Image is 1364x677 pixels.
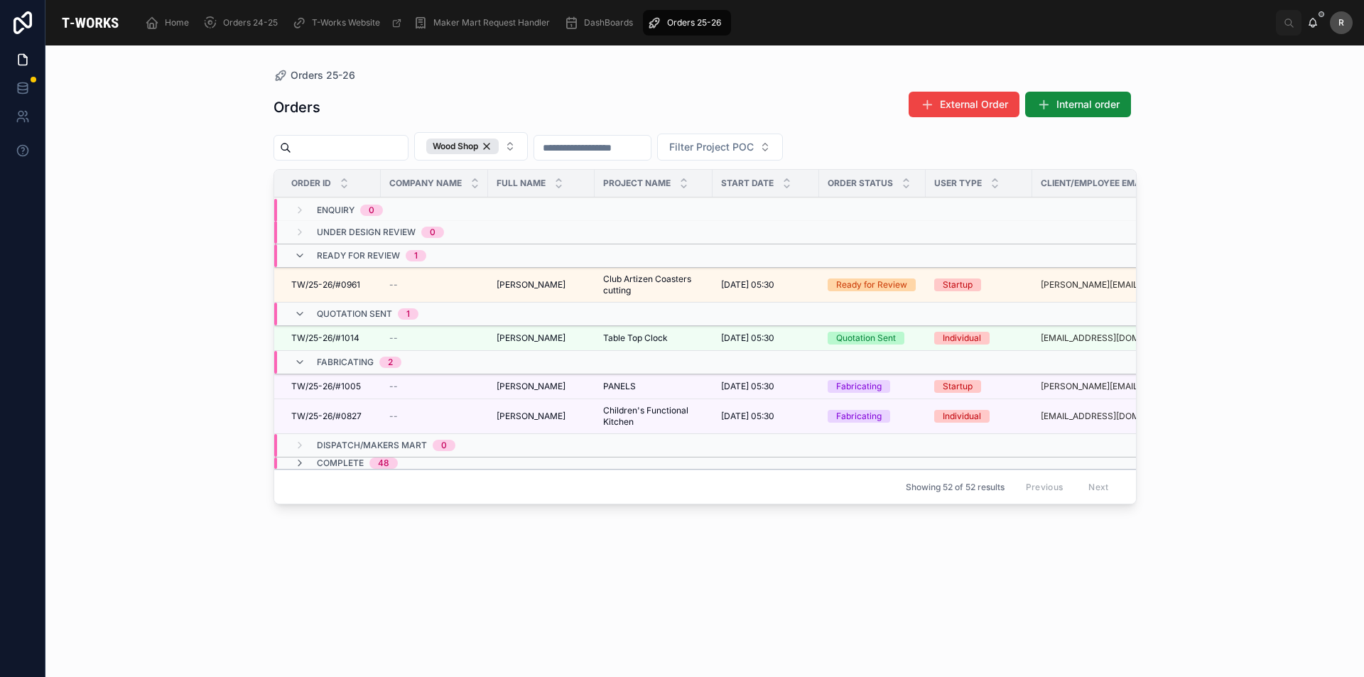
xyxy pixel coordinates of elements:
[940,97,1008,112] span: External Order
[934,380,1024,393] a: Startup
[934,332,1024,345] a: Individual
[223,17,278,28] span: Orders 24-25
[934,410,1024,423] a: Individual
[497,332,586,344] a: [PERSON_NAME]
[135,7,1276,38] div: scrollable content
[389,279,398,291] span: --
[603,405,704,428] a: Children's Functional Kitchen
[828,380,917,393] a: Fabricating
[291,332,372,344] a: TW/25-26/#1014
[317,357,374,368] span: Fabricating
[721,381,811,392] a: [DATE] 05:30
[1041,178,1148,189] span: Client/Employee Email
[943,410,981,423] div: Individual
[1041,279,1166,291] a: [PERSON_NAME][EMAIL_ADDRESS][DOMAIN_NAME]
[291,381,361,392] span: TW/25-26/#1005
[497,332,565,344] span: [PERSON_NAME]
[291,68,355,82] span: Orders 25-26
[1056,97,1120,112] span: Internal order
[497,381,586,392] a: [PERSON_NAME]
[560,10,643,36] a: DashBoards
[291,332,359,344] span: TW/25-26/#1014
[721,178,774,189] span: Start Date
[414,250,418,261] div: 1
[943,332,981,345] div: Individual
[1041,381,1166,392] a: [PERSON_NAME][EMAIL_ADDRESS][DOMAIN_NAME]
[378,457,389,469] div: 48
[141,10,199,36] a: Home
[497,381,565,392] span: [PERSON_NAME]
[721,279,774,291] span: [DATE] 05:30
[1041,332,1166,344] a: [EMAIL_ADDRESS][DOMAIN_NAME]
[828,178,893,189] span: Order Status
[288,10,409,36] a: T-Works Website
[291,411,362,422] span: TW/25-26/#0827
[669,140,754,154] span: Filter Project POC
[603,178,671,189] span: Project Name
[317,457,364,469] span: Complete
[430,227,435,238] div: 0
[934,278,1024,291] a: Startup
[909,92,1019,117] button: External Order
[317,227,416,238] span: Under Design Review
[389,332,398,344] span: --
[389,178,462,189] span: Company Name
[389,279,480,291] a: --
[291,411,372,422] a: TW/25-26/#0827
[603,273,704,296] a: Club Artizen Coasters cutting
[721,411,811,422] a: [DATE] 05:30
[497,411,565,422] span: [PERSON_NAME]
[1338,17,1344,28] span: R
[721,279,811,291] a: [DATE] 05:30
[291,279,360,291] span: TW/25-26/#0961
[497,178,546,189] span: Full Name
[943,380,973,393] div: Startup
[389,381,398,392] span: --
[317,205,354,216] span: Enquiry
[1025,92,1131,117] button: Internal order
[317,250,400,261] span: Ready for Review
[312,17,380,28] span: T-Works Website
[657,134,783,161] button: Select Button
[389,381,480,392] a: --
[943,278,973,291] div: Startup
[57,11,124,34] img: App logo
[643,10,731,36] a: Orders 25-26
[317,308,392,320] span: Quotation Sent
[1041,411,1166,422] a: [EMAIL_ADDRESS][DOMAIN_NAME]
[603,332,704,344] a: Table Top Clock
[414,132,528,161] button: Select Button
[497,279,586,291] a: [PERSON_NAME]
[934,178,982,189] span: User Type
[603,381,636,392] span: PANELS
[497,411,586,422] a: [PERSON_NAME]
[497,279,565,291] span: [PERSON_NAME]
[389,411,398,422] span: --
[433,17,550,28] span: Maker Mart Request Handler
[828,410,917,423] a: Fabricating
[426,139,499,154] button: Unselect WOOD_SHOP
[721,411,774,422] span: [DATE] 05:30
[441,440,447,451] div: 0
[828,332,917,345] a: Quotation Sent
[603,381,704,392] a: PANELS
[406,308,410,320] div: 1
[721,381,774,392] span: [DATE] 05:30
[836,278,907,291] div: Ready for Review
[274,68,355,82] a: Orders 25-26
[906,482,1005,493] span: Showing 52 of 52 results
[667,17,721,28] span: Orders 25-26
[721,332,811,344] a: [DATE] 05:30
[584,17,633,28] span: DashBoards
[836,332,896,345] div: Quotation Sent
[409,10,560,36] a: Maker Mart Request Handler
[291,279,372,291] a: TW/25-26/#0961
[426,139,499,154] div: Wood Shop
[165,17,189,28] span: Home
[291,178,331,189] span: Order ID
[836,410,882,423] div: Fabricating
